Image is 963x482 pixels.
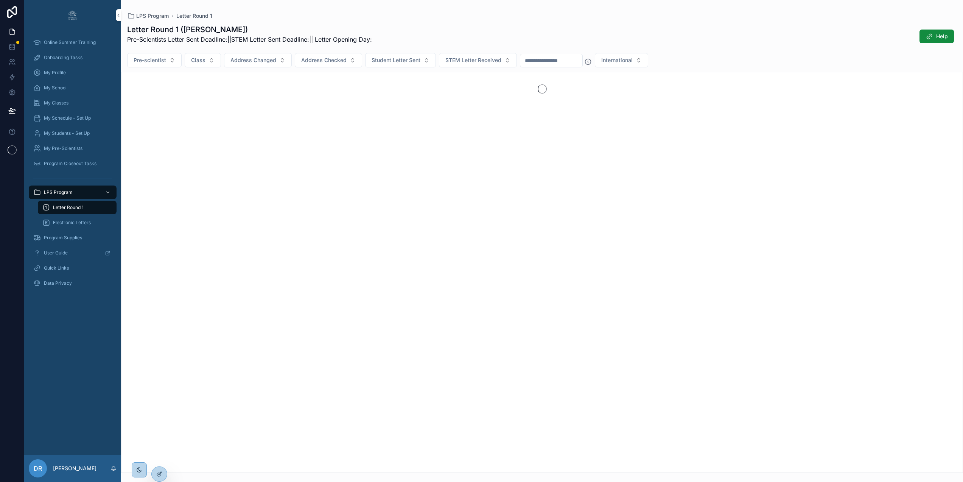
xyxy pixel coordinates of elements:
a: My Schedule - Set Up [29,111,117,125]
span: User Guide [44,250,68,256]
span: Data Privacy [44,280,72,286]
h1: Letter Round 1 ([PERSON_NAME]) [127,24,372,35]
div: scrollable content [24,30,121,300]
span: Help [936,33,948,40]
a: Electronic Letters [38,216,117,229]
button: Select Button [127,53,182,67]
span: International [601,56,633,64]
a: My Profile [29,66,117,80]
a: User Guide [29,246,117,260]
button: Select Button [595,53,648,67]
span: My Classes [44,100,68,106]
span: STEM Letter Received [445,56,501,64]
a: LPS Program [127,12,169,20]
a: Data Privacy [29,276,117,290]
span: Address Checked [301,56,347,64]
span: Electronic Letters [53,220,91,226]
a: Letter Round 1 [176,12,212,20]
p: [PERSON_NAME] [53,465,96,472]
a: My Students - Set Up [29,126,117,140]
a: My Classes [29,96,117,110]
span: Student Letter Sent [372,56,420,64]
span: My Schedule - Set Up [44,115,91,121]
p: Pre-Scientists Letter Sent Deadline: ||STEM Letter Sent Deadline: || Letter Opening Day: [127,35,372,44]
a: My School [29,81,117,95]
span: My Pre-Scientists [44,145,82,151]
button: Select Button [439,53,517,67]
span: LPS Program [44,189,73,195]
button: Select Button [365,53,436,67]
span: Onboarding Tasks [44,55,82,61]
span: My School [44,85,67,91]
a: My Pre-Scientists [29,142,117,155]
a: Letter Round 1 [38,201,117,214]
a: Onboarding Tasks [29,51,117,64]
a: Quick Links [29,261,117,275]
button: Help [919,30,954,43]
a: Online Summer Training [29,36,117,49]
span: My Students - Set Up [44,130,90,136]
span: My Profile [44,70,66,76]
span: LPS Program [136,12,169,20]
a: LPS Program [29,186,117,199]
span: DR [34,464,42,473]
span: Online Summer Training [44,39,96,45]
button: Select Button [185,53,221,67]
span: Address Changed [230,56,276,64]
span: Program Closeout Tasks [44,161,96,167]
span: Quick Links [44,265,69,271]
button: Select Button [224,53,292,67]
button: Select Button [295,53,362,67]
a: Program Supplies [29,231,117,245]
span: Class [191,56,205,64]
span: Pre-scientist [134,56,166,64]
span: Program Supplies [44,235,82,241]
a: Program Closeout Tasks [29,157,117,170]
img: App logo [67,9,79,21]
span: Letter Round 1 [53,204,84,211]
